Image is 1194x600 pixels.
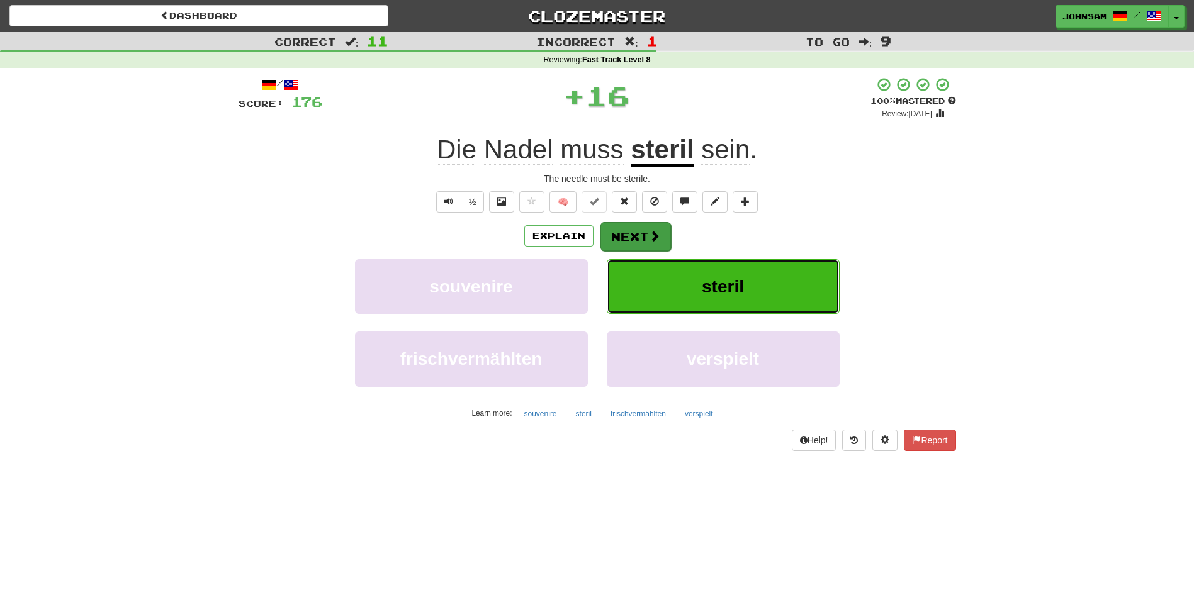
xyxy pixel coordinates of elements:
[563,77,585,114] span: +
[607,331,840,386] button: verspielt
[842,430,866,451] button: Round history (alt+y)
[367,33,388,48] span: 11
[859,36,872,47] span: :
[604,404,673,423] button: frischvermählten
[569,404,599,423] button: steril
[519,191,544,213] button: Favorite sentence (alt+f)
[904,430,955,451] button: Report
[489,191,514,213] button: Show image (alt+x)
[239,77,322,92] div: /
[582,191,607,213] button: Set this sentence to 100% Mastered (alt+m)
[607,259,840,314] button: steril
[687,349,759,369] span: verspielt
[1134,10,1140,19] span: /
[642,191,667,213] button: Ignore sentence (alt+i)
[701,135,750,165] span: sein
[239,172,956,185] div: The needle must be sterile.
[1062,11,1107,22] span: Johnsam
[702,191,728,213] button: Edit sentence (alt+d)
[437,135,476,165] span: Die
[436,191,461,213] button: Play sentence audio (ctl+space)
[355,331,588,386] button: frischvermählten
[881,33,891,48] span: 9
[694,135,757,165] span: .
[291,94,322,109] span: 176
[471,409,512,418] small: Learn more:
[517,404,564,423] button: souvenire
[429,277,512,296] span: souvenire
[806,35,850,48] span: To go
[345,36,359,47] span: :
[882,109,932,118] small: Review: [DATE]
[400,349,543,369] span: frischvermählten
[239,98,284,109] span: Score:
[702,277,744,296] span: steril
[434,191,485,213] div: Text-to-speech controls
[560,135,623,165] span: muss
[484,135,553,165] span: Nadel
[870,96,896,106] span: 100 %
[536,35,616,48] span: Incorrect
[612,191,637,213] button: Reset to 0% Mastered (alt+r)
[9,5,388,26] a: Dashboard
[678,404,720,423] button: verspielt
[631,135,694,167] u: steril
[585,80,629,111] span: 16
[461,191,485,213] button: ½
[549,191,577,213] button: 🧠
[624,36,638,47] span: :
[524,225,594,247] button: Explain
[792,430,836,451] button: Help!
[600,222,671,251] button: Next
[733,191,758,213] button: Add to collection (alt+a)
[407,5,786,27] a: Clozemaster
[870,96,956,107] div: Mastered
[582,55,651,64] strong: Fast Track Level 8
[274,35,336,48] span: Correct
[647,33,658,48] span: 1
[1056,5,1169,28] a: Johnsam /
[355,259,588,314] button: souvenire
[672,191,697,213] button: Discuss sentence (alt+u)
